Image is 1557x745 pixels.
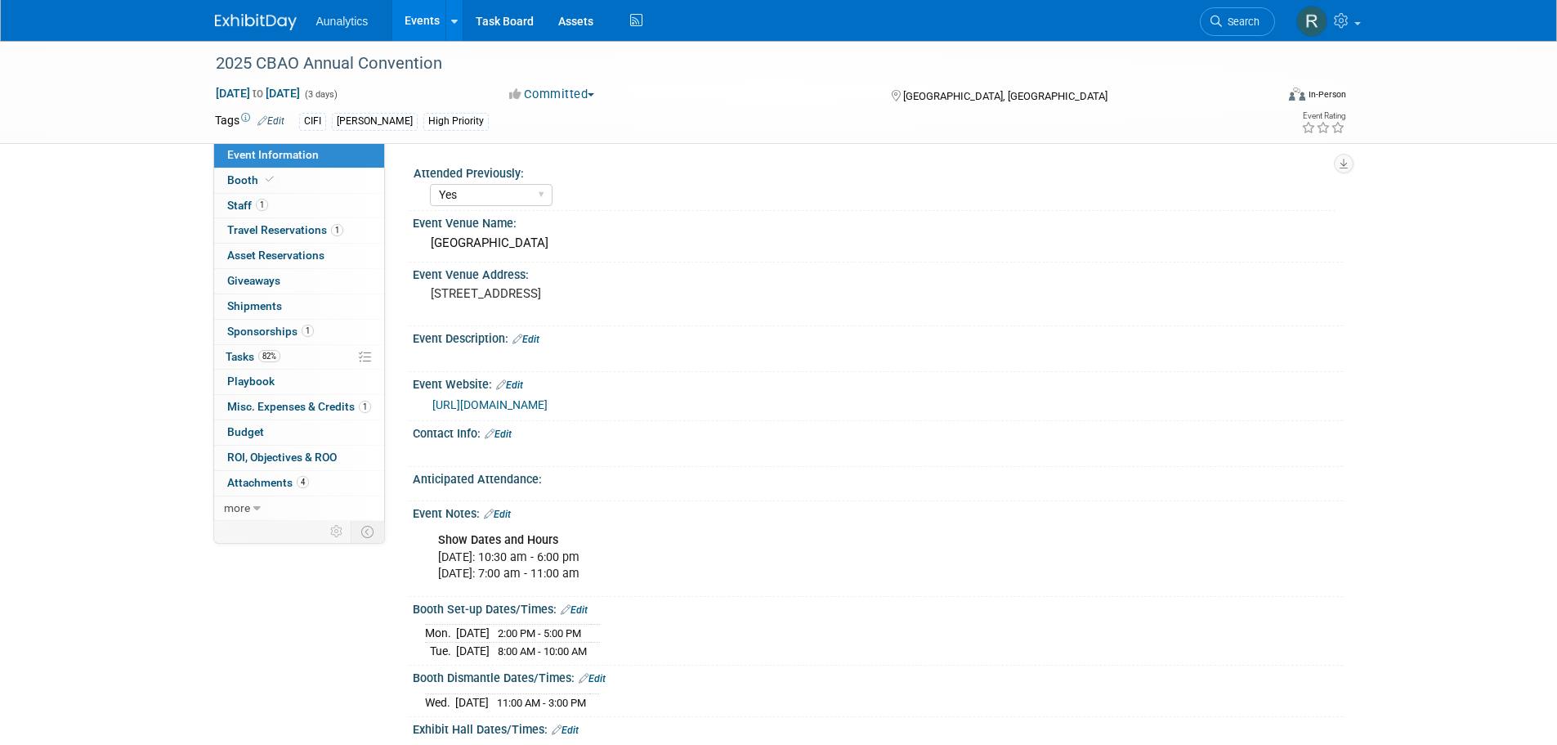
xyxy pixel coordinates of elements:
[496,379,523,391] a: Edit
[227,148,319,161] span: Event Information
[214,143,384,168] a: Event Information
[214,218,384,243] a: Travel Reservations1
[423,113,489,130] div: High Priority
[214,446,384,470] a: ROI, Objectives & ROO
[413,666,1343,687] div: Booth Dismantle Dates/Times:
[456,625,490,643] td: [DATE]
[332,113,418,130] div: [PERSON_NAME]
[215,112,284,131] td: Tags
[316,15,369,28] span: Aunalytics
[214,294,384,319] a: Shipments
[214,194,384,218] a: Staff1
[227,400,371,413] span: Misc. Expenses & Credits
[431,286,782,301] pre: [STREET_ADDRESS]
[214,168,384,193] a: Booth
[214,471,384,496] a: Attachments4
[497,697,586,709] span: 11:00 AM - 3:00 PM
[498,627,581,640] span: 2:00 PM - 5:00 PM
[512,334,539,345] a: Edit
[323,521,351,542] td: Personalize Event Tab Strip
[455,693,489,711] td: [DATE]
[413,326,1343,348] div: Event Description:
[498,645,587,657] span: 8:00 AM - 10:00 AM
[214,370,384,394] a: Playbook
[413,501,1343,523] div: Event Notes:
[266,175,274,184] i: Booth reservation complete
[214,244,384,268] a: Asset Reservations
[215,14,297,30] img: ExhibitDay
[214,320,384,344] a: Sponsorships1
[227,173,277,186] span: Booth
[227,274,280,287] span: Giveaways
[299,113,326,130] div: CIFI
[302,325,314,337] span: 1
[227,223,343,236] span: Travel Reservations
[413,421,1343,442] div: Contact Info:
[425,625,456,643] td: Mon.
[503,86,601,103] button: Committed
[214,345,384,370] a: Tasks82%
[432,398,548,411] a: [URL][DOMAIN_NAME]
[227,325,314,338] span: Sponsorships
[227,425,264,438] span: Budget
[210,49,1251,79] div: 2025 CBAO Annual Convention
[250,87,266,100] span: to
[215,86,301,101] span: [DATE] [DATE]
[256,199,268,211] span: 1
[227,249,324,262] span: Asset Reservations
[561,604,588,616] a: Edit
[359,401,371,413] span: 1
[485,429,512,440] a: Edit
[227,375,275,388] span: Playbook
[456,642,490,659] td: [DATE]
[1179,85,1347,110] div: Event Format
[425,693,455,711] td: Wed.
[1296,6,1327,37] img: Ryan Wilson
[414,161,1336,182] div: Attended Previously:
[214,395,384,420] a: Misc. Expenses & Credits1
[425,642,456,659] td: Tue.
[413,717,1343,738] div: Exhibit Hall Dates/Times:
[579,673,606,684] a: Edit
[1301,112,1345,120] div: Event Rating
[427,524,1163,590] div: [DATE]: 10:30 am - 6:00 pm [DATE]: 7:00 am - 11:00 am
[903,90,1107,102] span: [GEOGRAPHIC_DATA], [GEOGRAPHIC_DATA]
[438,533,558,547] b: Show Dates and Hours
[1222,16,1259,28] span: Search
[297,476,309,488] span: 4
[1200,7,1275,36] a: Search
[1308,88,1346,101] div: In-Person
[226,350,280,363] span: Tasks
[227,299,282,312] span: Shipments
[227,199,268,212] span: Staff
[413,597,1343,618] div: Booth Set-up Dates/Times:
[425,231,1331,256] div: [GEOGRAPHIC_DATA]
[227,451,337,464] span: ROI, Objectives & ROO
[1289,88,1305,101] img: Format-Inperson.png
[331,224,343,236] span: 1
[214,420,384,445] a: Budget
[351,521,384,542] td: Toggle Event Tabs
[214,269,384,294] a: Giveaways
[214,496,384,521] a: more
[413,372,1343,393] div: Event Website:
[413,263,1343,283] div: Event Venue Address:
[257,115,284,127] a: Edit
[303,89,338,100] span: (3 days)
[413,211,1343,231] div: Event Venue Name:
[224,501,250,514] span: more
[552,725,579,736] a: Edit
[227,476,309,489] span: Attachments
[484,509,511,520] a: Edit
[258,350,280,362] span: 82%
[413,467,1343,487] div: Anticipated Attendance:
